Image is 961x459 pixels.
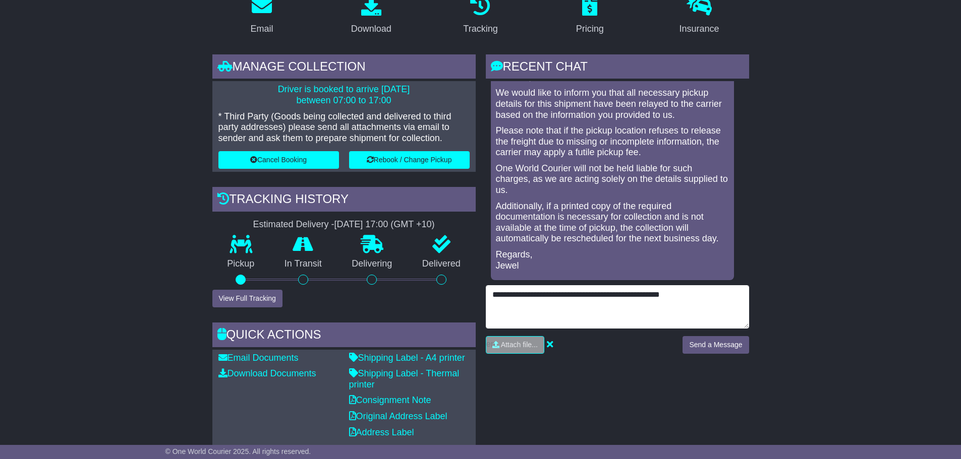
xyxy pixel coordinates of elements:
div: RECENT CHAT [486,54,749,82]
a: Email Documents [218,353,299,363]
a: Consignment Note [349,395,431,405]
div: Insurance [680,22,719,36]
p: Pickup [212,258,270,270]
div: Quick Actions [212,322,476,350]
a: Original Address Label [349,411,447,421]
p: One World Courier will not be held liable for such charges, as we are acting solely on the detail... [496,163,729,196]
a: Shipping Label - A4 printer [349,353,465,363]
button: Cancel Booking [218,151,339,169]
div: Download [351,22,391,36]
button: View Full Tracking [212,290,282,307]
div: Pricing [576,22,604,36]
p: * Third Party (Goods being collected and delivered to third party addresses) please send all atta... [218,111,470,144]
div: Email [250,22,273,36]
button: Rebook / Change Pickup [349,151,470,169]
p: We would like to inform you that all necessary pickup details for this shipment have been relayed... [496,88,729,120]
a: Download Documents [218,368,316,378]
p: In Transit [269,258,337,270]
div: [DATE] 17:00 (GMT +10) [334,219,435,230]
p: Please note that if the pickup location refuses to release the freight due to missing or incomple... [496,125,729,158]
span: © One World Courier 2025. All rights reserved. [165,447,311,455]
div: Tracking history [212,187,476,214]
p: Regards, Jewel [496,249,729,271]
button: Send a Message [683,336,749,354]
div: Estimated Delivery - [212,219,476,230]
p: Driver is booked to arrive [DATE] between 07:00 to 17:00 [218,84,470,106]
a: Address Label [349,427,414,437]
a: Shipping Label - Thermal printer [349,368,460,389]
div: Manage collection [212,54,476,82]
p: Additionally, if a printed copy of the required documentation is necessary for collection and is ... [496,201,729,244]
p: Delivering [337,258,408,270]
div: Tracking [463,22,497,36]
p: Delivered [407,258,476,270]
